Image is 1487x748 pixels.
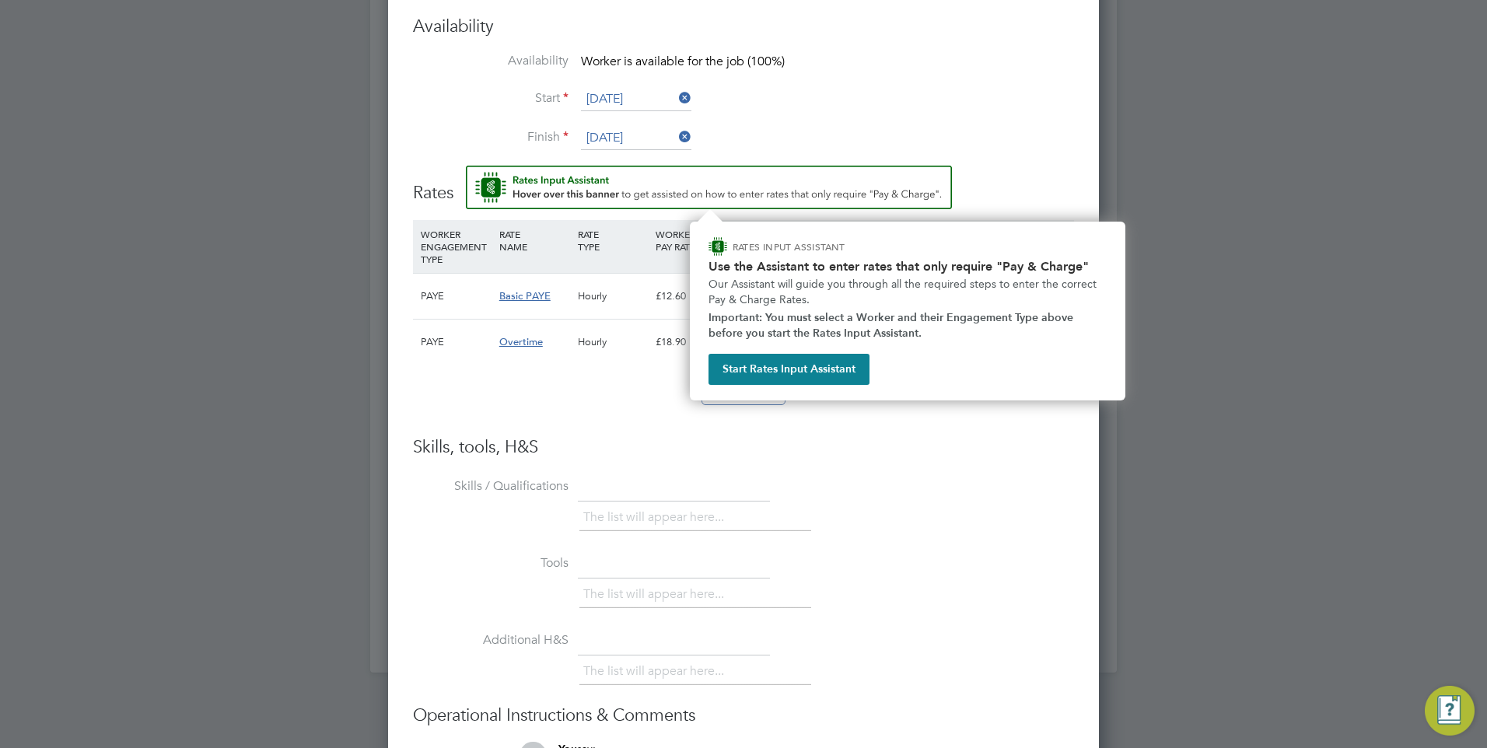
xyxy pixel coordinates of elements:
div: £18.90 [652,320,730,365]
label: Finish [413,129,569,145]
div: PAYE [417,320,495,365]
strong: Important: You must select a Worker and their Engagement Type above before you start the Rates In... [709,311,1076,340]
div: Hourly [574,320,653,365]
span: Basic PAYE [499,289,551,302]
input: Select one [581,88,691,111]
label: Availability [413,53,569,69]
button: Engage Resource Center [1425,686,1475,736]
div: EMPLOYER COST [809,220,887,260]
p: Our Assistant will guide you through all the required steps to enter the correct Pay & Charge Rates. [709,277,1107,307]
div: HOLIDAY PAY [730,220,809,260]
div: RATE NAME [495,220,574,260]
span: Worker is available for the job (100%) [581,54,785,69]
button: Start Rates Input Assistant [709,354,869,385]
label: Skills / Qualifications [413,478,569,495]
h3: Skills, tools, H&S [413,436,1074,459]
h3: Rates [413,166,1074,204]
li: The list will appear here... [583,507,730,528]
div: RATE TYPE [574,220,653,260]
input: Select one [581,127,691,150]
button: Rate Assistant [466,166,952,209]
div: WORKER ENGAGEMENT TYPE [417,220,495,273]
h3: Operational Instructions & Comments [413,704,1074,727]
h2: Use the Assistant to enter rates that only require "Pay & Charge" [709,259,1107,274]
div: PAYE [417,274,495,319]
label: Additional H&S [413,632,569,648]
label: Tools [413,555,569,571]
div: Hourly [574,274,653,319]
span: Overtime [499,335,543,348]
div: £12.60 [652,274,730,319]
h3: Availability [413,16,1074,38]
div: AGENCY MARKUP [887,220,966,260]
li: The list will appear here... [583,584,730,605]
label: Start [413,90,569,107]
div: How to input Rates that only require Pay & Charge [690,222,1125,400]
div: AGENCY CHARGE RATE [966,220,1018,273]
div: WORKER PAY RATE [652,220,730,260]
p: RATES INPUT ASSISTANT [733,240,928,253]
img: ENGAGE Assistant Icon [709,237,727,256]
li: The list will appear here... [583,661,730,682]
